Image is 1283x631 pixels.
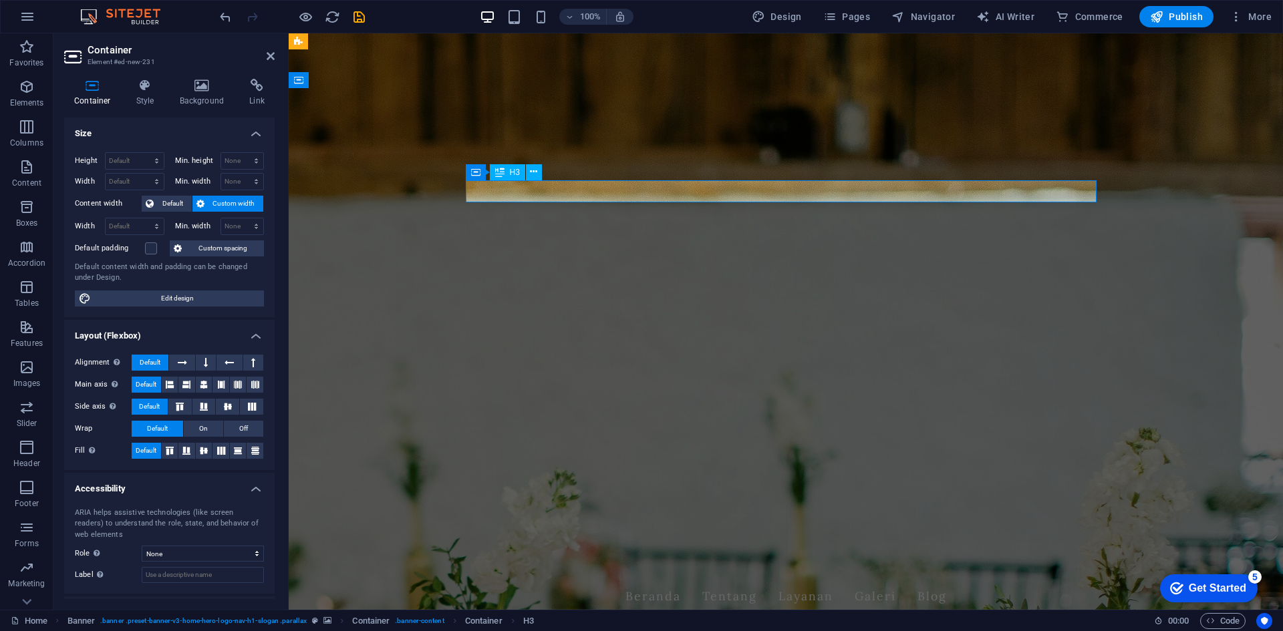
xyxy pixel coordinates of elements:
button: save [351,9,367,25]
label: Main axis [75,377,132,393]
button: Custom spacing [170,240,264,256]
button: undo [217,9,233,25]
button: Off [224,421,263,437]
span: Click to select. Double-click to edit [465,613,503,629]
span: Custom spacing [186,240,260,256]
h6: Session time [1154,613,1189,629]
button: reload [324,9,340,25]
span: Default [147,421,168,437]
i: This element contains a background [323,617,331,624]
button: Code [1200,613,1246,629]
h4: Link [239,79,275,107]
span: . banner-content [395,613,444,629]
i: On resize automatically adjust zoom level to fit chosen device. [614,11,626,23]
span: 00 00 [1168,613,1189,629]
label: Fill [75,443,132,459]
i: This element is a customizable preset [312,617,318,624]
button: Pages [818,6,875,27]
span: Default [140,355,160,371]
p: Images [13,378,41,389]
button: AI Writer [971,6,1040,27]
label: Default padding [75,240,145,256]
span: On [199,421,208,437]
button: Default [132,443,161,459]
span: More [1230,10,1272,23]
label: Side axis [75,399,132,415]
span: Publish [1150,10,1203,23]
h2: Container [88,44,275,56]
label: Height [75,157,105,164]
span: Code [1206,613,1240,629]
span: Default [136,443,156,459]
p: Tables [15,298,39,308]
img: Editor Logo [77,9,177,25]
button: 100% [559,9,607,25]
label: Width [75,222,105,230]
label: Min. height [175,157,221,164]
button: Default [132,355,168,371]
label: Min. width [175,222,221,230]
button: Default [132,399,168,415]
h4: Container [64,79,126,107]
label: Width [75,178,105,185]
span: Role [75,546,104,562]
p: Features [11,338,43,349]
button: Design [746,6,807,27]
i: Save (Ctrl+S) [351,9,367,25]
label: Alignment [75,355,132,371]
span: AI Writer [976,10,1034,23]
p: Boxes [16,218,38,228]
button: Commerce [1050,6,1129,27]
div: Design (Ctrl+Alt+Y) [746,6,807,27]
a: Click to cancel selection. Double-click to open Pages [11,613,47,629]
span: Click to select. Double-click to edit [523,613,534,629]
button: On [184,421,223,437]
button: Default [132,377,161,393]
span: Off [239,421,248,437]
h4: Background [170,79,240,107]
span: . banner .preset-banner-v3-home-hero-logo-nav-h1-slogan .parallax [100,613,307,629]
p: Content [12,178,41,188]
h6: 100% [579,9,601,25]
span: Pages [823,10,870,23]
p: Marketing [8,578,45,589]
h3: Element #ed-new-231 [88,56,248,68]
span: Edit design [95,290,260,306]
label: Label [75,567,142,583]
h4: Accessibility [64,473,275,497]
span: Custom width [208,196,260,212]
h4: Shape Dividers [64,596,275,620]
button: Default [142,196,192,212]
span: Click to select. Double-click to edit [352,613,390,629]
span: Default [139,399,160,415]
label: Min. width [175,178,221,185]
button: Default [132,421,183,437]
p: Footer [15,498,39,509]
span: Click to select. Double-click to edit [67,613,96,629]
div: ARIA helps assistive technologies (like screen readers) to understand the role, state, and behavi... [75,507,264,541]
h4: Size [64,118,275,142]
div: Get Started 5 items remaining, 0% complete [11,7,108,35]
button: Custom width [192,196,264,212]
p: Slider [17,418,37,429]
nav: breadcrumb [67,613,534,629]
span: Default [158,196,188,212]
p: Elements [10,97,44,108]
p: Header [13,458,40,469]
button: Publish [1139,6,1214,27]
button: Usercentrics [1256,613,1272,629]
span: : [1177,616,1179,626]
p: Columns [10,138,43,148]
p: Favorites [9,57,43,68]
div: Get Started [39,15,97,27]
i: Reload page [325,9,340,25]
button: Edit design [75,290,264,306]
h4: Layout (Flexbox) [64,320,275,344]
button: More [1224,6,1277,27]
button: Click here to leave preview mode and continue editing [297,9,313,25]
input: Use a descriptive name [142,567,264,583]
span: H3 [510,168,520,176]
p: Accordion [8,258,45,268]
div: 5 [99,3,112,16]
h4: Style [126,79,170,107]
